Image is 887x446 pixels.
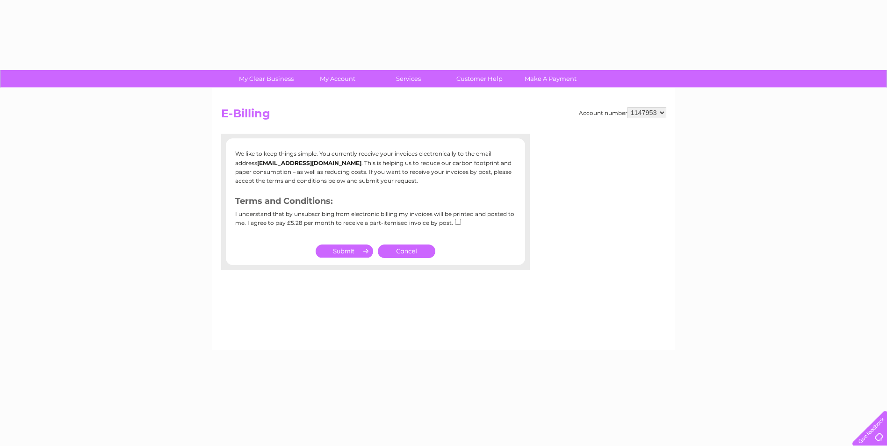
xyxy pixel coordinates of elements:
[579,107,666,118] div: Account number
[221,107,666,125] h2: E-Billing
[316,245,373,258] input: Submit
[370,70,447,87] a: Services
[441,70,518,87] a: Customer Help
[235,149,516,185] p: We like to keep things simple. You currently receive your invoices electronically to the email ad...
[257,159,361,166] b: [EMAIL_ADDRESS][DOMAIN_NAME]
[378,245,435,258] a: Cancel
[235,211,516,233] div: I understand that by unsubscribing from electronic billing my invoices will be printed and posted...
[235,194,516,211] h3: Terms and Conditions:
[299,70,376,87] a: My Account
[228,70,305,87] a: My Clear Business
[512,70,589,87] a: Make A Payment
